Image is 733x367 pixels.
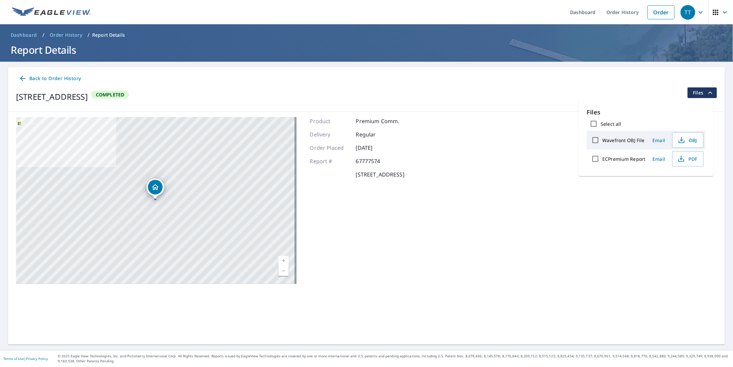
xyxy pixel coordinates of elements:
[651,137,667,143] span: Email
[356,157,396,165] p: 67777574
[12,7,91,17] img: EV Logo
[19,74,81,83] span: Back to Order History
[651,156,667,162] span: Email
[279,266,289,276] a: Current Level 17, Zoom Out
[3,357,48,361] p: |
[11,32,37,38] span: Dashboard
[310,157,350,165] p: Report #
[92,91,129,98] span: Completed
[16,72,83,85] a: Back to Order History
[602,137,645,143] label: Wavefront OBJ File
[310,130,350,138] p: Delivery
[92,32,125,38] p: Report Details
[587,108,705,117] p: Files
[601,121,621,127] label: Select all
[648,154,670,164] button: Email
[672,132,704,148] button: OBJ
[677,136,698,144] span: OBJ
[677,155,698,163] span: PDF
[693,89,714,97] span: Files
[8,30,725,40] nav: breadcrumb
[42,31,44,39] li: /
[8,30,40,40] a: Dashboard
[147,178,164,199] div: Dropped pin, building 1, Residential property, 5616 Old Port Baltimore, MD 21228
[648,135,670,145] button: Email
[3,356,24,361] a: Terms of Use
[8,43,725,57] h1: Report Details
[87,31,89,39] li: /
[47,30,85,40] a: Order History
[356,170,404,178] p: [STREET_ADDRESS]
[602,156,646,162] label: ECPremium Report
[279,256,289,266] a: Current Level 17, Zoom In
[681,5,695,20] div: TT
[672,151,704,166] button: PDF
[58,354,730,364] p: © 2025 Eagle View Technologies, Inc. and Pictometry International Corp. All Rights Reserved. Repo...
[648,5,675,19] a: Order
[310,144,350,152] p: Order Placed
[26,356,48,361] a: Privacy Policy
[50,32,82,38] span: Order History
[687,87,717,98] button: filesDropdownBtn-67777574
[310,117,350,125] p: Product
[16,91,88,103] div: [STREET_ADDRESS]
[356,117,399,125] p: Premium Comm.
[356,144,396,152] p: [DATE]
[356,130,396,138] p: Regular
